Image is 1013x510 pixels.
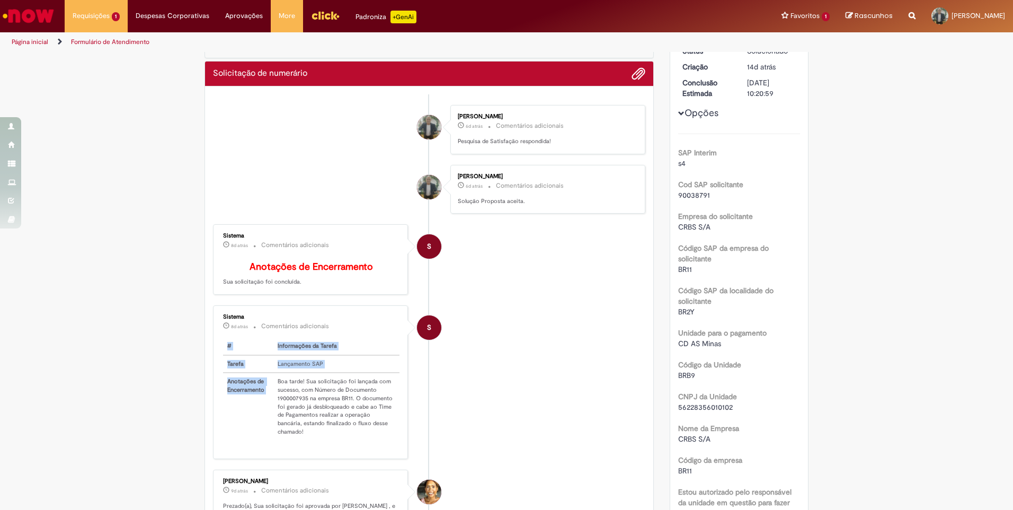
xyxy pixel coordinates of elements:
div: Ana Flavia Silva Moreira [417,480,441,504]
p: +GenAi [390,11,416,23]
button: Adicionar anexos [632,67,645,81]
td: Boa tarde! Sua solicitação foi lançada com sucesso, com Número de Documento 1900007935 na empresa... [273,373,399,440]
div: Rogerio Martins Dos Santos [417,115,441,139]
p: Solução Proposta aceita. [458,197,634,206]
div: [PERSON_NAME] [223,478,399,485]
span: BR2Y [678,307,695,316]
p: Sua solicitação foi concluída. [223,262,399,286]
div: Padroniza [356,11,416,23]
time: 13/08/2025 18:34:16 [747,62,776,72]
span: 1 [822,12,830,21]
a: Rascunhos [846,11,893,21]
div: [PERSON_NAME] [458,173,634,180]
b: Cod SAP solicitante [678,180,743,189]
b: Código SAP da empresa do solicitante [678,243,769,263]
td: Lançamento SAP [273,355,399,373]
span: 6d atrás [466,123,483,129]
th: Tarefa [223,355,273,373]
div: Rogerio Martins Dos Santos [417,175,441,199]
b: Anotações de Encerramento [250,261,373,273]
ul: Trilhas de página [8,32,668,52]
dt: Criação [674,61,740,72]
h2: Solicitação de numerário Histórico de tíquete [213,69,307,78]
p: Pesquisa de Satisfação respondida! [458,137,634,146]
a: Página inicial [12,38,48,46]
div: 13/08/2025 18:34:16 [747,61,796,72]
b: Nome da Empresa [678,424,739,433]
img: ServiceNow [1,5,56,27]
span: Aprovações [225,11,263,21]
a: Formulário de Atendimento [71,38,149,46]
small: Comentários adicionais [261,322,329,331]
span: More [279,11,295,21]
span: [PERSON_NAME] [952,11,1005,20]
div: [PERSON_NAME] [458,113,634,120]
div: Sistema [223,314,399,320]
span: 90038791 [678,190,710,200]
th: # [223,338,273,355]
span: S [427,234,431,259]
small: Comentários adicionais [496,181,564,190]
span: BRB9 [678,371,695,380]
b: CNPJ da Unidade [678,392,737,401]
span: 1 [112,12,120,21]
span: 14d atrás [747,62,776,72]
time: 18/08/2025 17:17:33 [231,488,248,494]
span: Rascunhos [855,11,893,21]
div: System [417,315,441,340]
img: click_logo_yellow_360x200.png [311,7,340,23]
div: Sistema [223,233,399,239]
span: s4 [678,159,686,168]
b: Código SAP da localidade do solicitante [678,286,774,306]
span: CD AS Minas [678,339,721,348]
span: S [427,315,431,340]
small: Comentários adicionais [261,486,329,495]
th: Anotações de Encerramento [223,373,273,440]
th: Informações da Tarefa [273,338,399,355]
b: Empresa do solicitante [678,212,753,221]
small: Comentários adicionais [261,241,329,250]
span: 8d atrás [231,323,248,330]
span: BR11 [678,265,692,274]
span: 8d atrás [231,242,248,249]
span: 56228356010102 [678,402,733,412]
span: 6d atrás [466,183,483,189]
dt: Conclusão Estimada [674,77,740,99]
small: Comentários adicionais [496,121,564,130]
time: 19/08/2025 15:56:33 [231,242,248,249]
span: Despesas Corporativas [136,11,209,21]
b: SAP Interim [678,148,717,157]
span: BR11 [678,466,692,476]
b: Código da empresa [678,455,742,465]
span: CRBS S/A [678,222,710,232]
time: 21/08/2025 19:13:42 [466,123,483,129]
span: 9d atrás [231,488,248,494]
time: 19/08/2025 15:56:31 [231,323,248,330]
div: System [417,234,441,259]
span: CRBS S/A [678,434,710,444]
span: Requisições [73,11,110,21]
b: Código da Unidade [678,360,741,370]
span: Favoritos [790,11,820,21]
time: 21/08/2025 19:13:29 [466,183,483,189]
div: [DATE] 10:20:59 [747,77,796,99]
b: Unidade para o pagamento [678,328,767,338]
